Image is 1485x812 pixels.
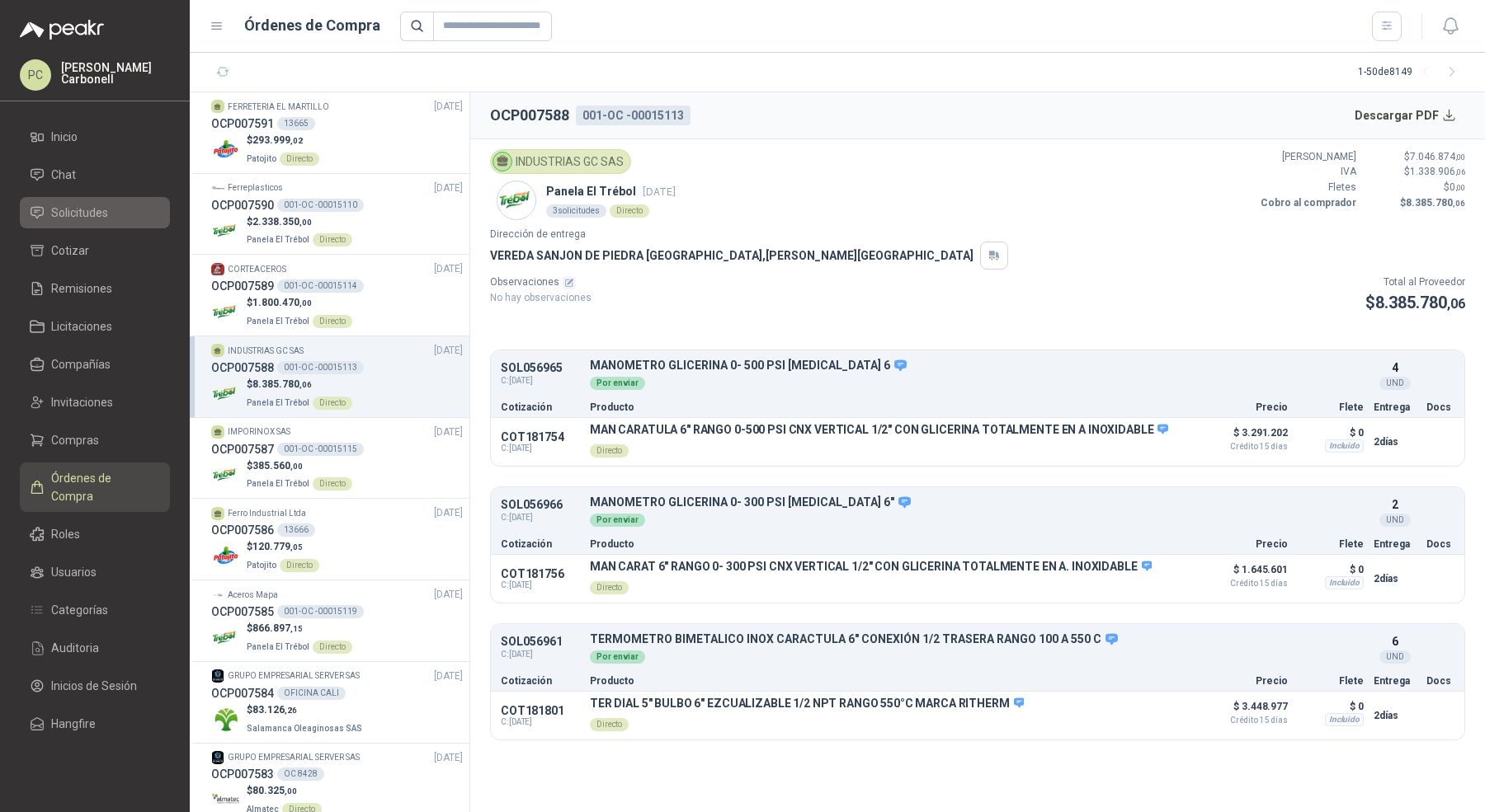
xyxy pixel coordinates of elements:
p: Precio [1205,676,1288,686]
a: Inicio [20,121,170,153]
p: FERRETERIA EL MARTILLO [228,101,329,114]
p: No hay observaciones [490,290,592,306]
a: Invitaciones [20,387,170,418]
span: Salamanca Oleaginosas SAS [247,724,362,733]
span: 2.338.350 [252,216,312,228]
a: Roles [20,519,170,550]
p: Docs [1426,539,1454,549]
a: Chat [20,159,170,190]
p: $ [247,214,352,230]
div: 001-OC -00015113 [576,106,691,125]
p: $ [247,702,365,718]
a: Solicitudes [20,197,170,228]
p: Flete [1298,402,1364,412]
div: 001-OC -00015113 [277,361,364,374]
span: 120.779 [252,541,303,552]
h1: Órdenes de Compra [244,14,380,37]
span: ,00 [290,462,303,471]
span: ,00 [1455,153,1465,162]
p: MAN CARAT 6" RANGO 0- 300 PSI CNX VERTICAL 1/2" CON GLICERINA TOTALMENTE EN A. INOXIDABLE [590,560,1152,575]
img: Company Logo [211,379,240,408]
p: SOL056961 [501,636,580,648]
img: Company Logo [211,705,240,734]
div: 001-OC -00015110 [277,199,364,212]
p: Dirección de entrega [490,227,1465,242]
p: $ [247,295,352,311]
p: Flete [1298,676,1364,686]
span: Panela El Trébol [247,398,309,407]
p: 2 días [1374,432,1417,452]
p: Cotización [501,402,580,412]
a: Compañías [20,349,170,380]
a: Cotizar [20,235,170,266]
p: Entrega [1374,402,1417,412]
span: [DATE] [434,99,463,115]
div: Directo [313,397,352,410]
span: 1.800.470 [252,297,312,308]
div: Por enviar [590,650,645,664]
span: ,05 [290,542,303,552]
span: 8.385.780 [1375,293,1465,312]
h3: OCP007585 [211,603,274,621]
img: Company Logo [211,135,240,164]
span: ,02 [290,136,303,145]
span: Órdenes de Compra [51,469,154,505]
div: 13665 [277,117,315,130]
a: Licitaciones [20,311,170,342]
a: Ferro Industrial Ltda[DATE] OCP00758613666Company Logo$120.779,05PatojitoDirecto [211,505,463,573]
p: $ 3.291.202 [1205,423,1288,451]
p: $ 0 [1298,560,1364,580]
span: Panela El Trébol [247,317,309,326]
span: Usuarios [51,563,97,581]
span: Compras [51,431,99,449]
p: 2 días [1374,706,1417,725]
p: Ferreplasticos [228,181,283,195]
span: Categorías [51,601,108,619]
p: COT181754 [501,430,580,444]
div: Directo [590,444,629,458]
span: Compañías [51,355,111,373]
div: OC 8428 [277,767,324,781]
img: Company Logo [211,298,240,326]
p: [PERSON_NAME] Carbonell [61,62,170,85]
p: $ [247,377,352,392]
p: Panela El Trébol [546,182,676,200]
span: Hangfire [51,715,96,733]
div: UND [1379,514,1411,527]
p: SOL056966 [501,499,580,511]
span: [DATE] [434,750,463,766]
p: Docs [1426,402,1454,412]
p: $ [1366,149,1465,165]
span: Solicitudes [51,204,108,222]
h3: OCP007587 [211,440,274,458]
img: Company Logo [211,542,240,570]
a: Compras [20,425,170,456]
div: Directo [313,233,352,246]
p: $ [247,458,352,474]
p: $ [1366,164,1465,180]
p: $ 1.645.601 [1205,560,1288,588]
a: Remisiones [20,273,170,304]
p: Cotización [501,539,580,549]
p: 2 [1392,495,1398,514]
p: TER DIAL 5" BULBO 6" EZCUALIZABLE 1/2 NPT RANGO 550°C MARCA RITHERM [590,697,1024,711]
img: Company Logo [211,669,224,683]
img: Company Logo [211,461,240,490]
h2: OCP007588 [490,104,569,127]
p: IVA [1257,164,1356,180]
p: INDUSTRIAS GC SAS [228,345,304,358]
a: Auditoria [20,632,170,664]
a: Company LogoGRUPO EMPRESARIAL SERVER SAS[DATE] OCP007584OFICINA CALICompany Logo$83.126,26Salaman... [211,669,463,736]
p: MANOMETRO GLICERINA 0- 500 PSI [MEDICAL_DATA] 6 [590,359,1364,373]
a: Hangfire [20,708,170,739]
div: 001-OC -00015115 [277,443,364,456]
div: 3 solicitudes [546,204,606,218]
span: Patojito [247,561,276,570]
span: 0 [1450,181,1465,193]
span: Cotizar [51,242,89,260]
p: Producto [590,676,1195,686]
p: Entrega [1374,676,1417,686]
p: Cotización [501,676,580,686]
span: 1.338.906 [1410,166,1465,177]
p: $ 3.448.977 [1205,697,1288,725]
